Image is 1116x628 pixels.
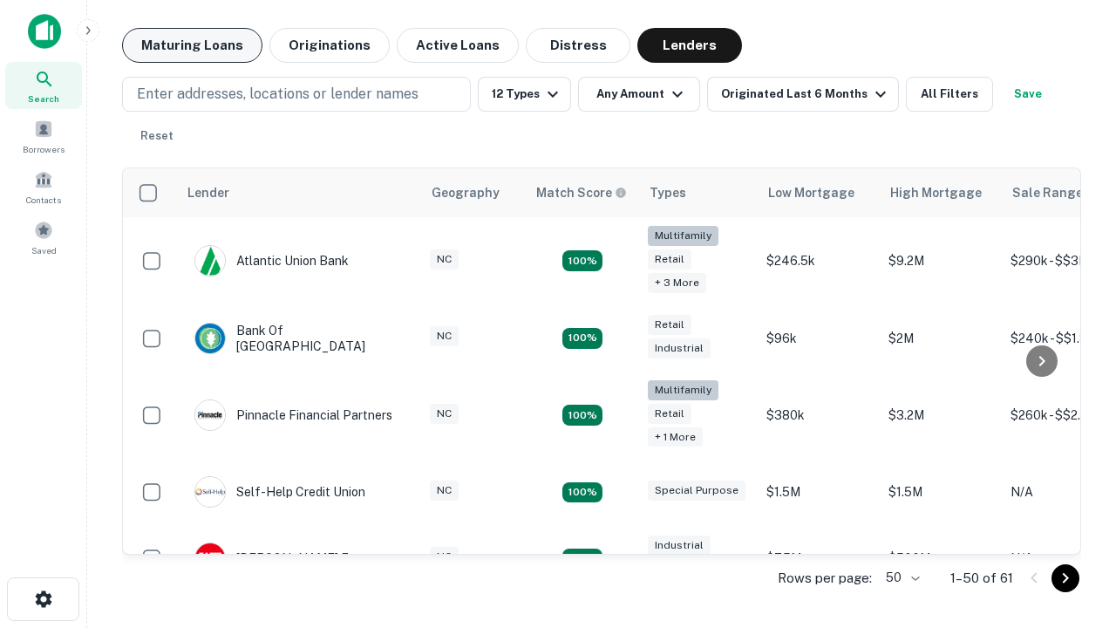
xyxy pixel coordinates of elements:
td: $500M [880,525,1002,591]
img: picture [195,400,225,430]
div: Capitalize uses an advanced AI algorithm to match your search with the best lender. The match sco... [536,183,627,202]
th: Geography [421,168,526,217]
span: Borrowers [23,142,65,156]
div: Matching Properties: 14, hasApolloMatch: undefined [562,549,602,570]
span: Saved [31,243,57,257]
p: Rows per page: [778,568,872,589]
div: Retail [648,404,691,424]
span: Search [28,92,59,106]
div: NC [430,249,459,270]
div: Multifamily [648,380,718,400]
th: High Mortgage [880,168,1002,217]
p: 1–50 of 61 [950,568,1013,589]
div: Bank Of [GEOGRAPHIC_DATA] [194,323,404,354]
th: Types [639,168,758,217]
img: capitalize-icon.png [28,14,61,49]
h6: Match Score [536,183,623,202]
th: Low Mortgage [758,168,880,217]
th: Lender [177,168,421,217]
td: $1.5M [880,459,1002,525]
td: $3.2M [880,372,1002,460]
td: $9.2M [880,217,1002,305]
div: Multifamily [648,226,718,246]
div: Originated Last 6 Months [721,84,891,105]
div: Geography [432,182,500,203]
div: Matching Properties: 15, hasApolloMatch: undefined [562,328,602,349]
div: Matching Properties: 10, hasApolloMatch: undefined [562,250,602,271]
td: $380k [758,372,880,460]
div: Retail [648,249,691,270]
td: $1.5M [758,459,880,525]
td: $246.5k [758,217,880,305]
a: Contacts [5,163,82,210]
button: Go to next page [1051,564,1079,592]
button: Reset [129,119,185,154]
div: Self-help Credit Union [194,476,365,508]
div: Matching Properties: 18, hasApolloMatch: undefined [562,405,602,426]
div: NC [430,481,459,501]
div: High Mortgage [890,182,982,203]
button: Lenders [637,28,742,63]
td: $96k [758,305,880,372]
th: Capitalize uses an advanced AI algorithm to match your search with the best lender. The match sco... [526,168,639,217]
img: picture [195,324,225,353]
button: Originated Last 6 Months [707,77,899,112]
img: picture [195,246,225,276]
div: Atlantic Union Bank [194,245,349,276]
div: Matching Properties: 11, hasApolloMatch: undefined [562,482,602,503]
div: Pinnacle Financial Partners [194,399,392,431]
div: Low Mortgage [768,182,854,203]
div: 50 [879,565,922,590]
div: + 3 more [648,273,706,293]
td: $2M [880,305,1002,372]
button: Save your search to get updates of matches that match your search criteria. [1000,77,1056,112]
button: 12 Types [478,77,571,112]
button: Enter addresses, locations or lender names [122,77,471,112]
div: Types [650,182,686,203]
td: $7.5M [758,525,880,591]
div: Lender [187,182,229,203]
div: NC [430,326,459,346]
iframe: Chat Widget [1029,433,1116,516]
button: Distress [526,28,630,63]
div: NC [430,404,459,424]
div: Industrial [648,536,711,556]
div: [PERSON_NAME] Fargo [194,543,375,574]
img: picture [195,543,225,573]
span: Contacts [26,193,61,207]
div: Sale Range [1012,182,1083,203]
button: Maturing Loans [122,28,262,63]
div: NC [430,547,459,567]
a: Borrowers [5,113,82,160]
button: Originations [269,28,390,63]
img: picture [195,477,225,507]
div: + 1 more [648,427,703,447]
a: Saved [5,214,82,261]
p: Enter addresses, locations or lender names [137,84,418,105]
div: Retail [648,315,691,335]
div: Special Purpose [648,481,745,501]
a: Search [5,62,82,109]
button: Active Loans [397,28,519,63]
div: Industrial [648,338,711,358]
button: All Filters [906,77,993,112]
button: Any Amount [578,77,700,112]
